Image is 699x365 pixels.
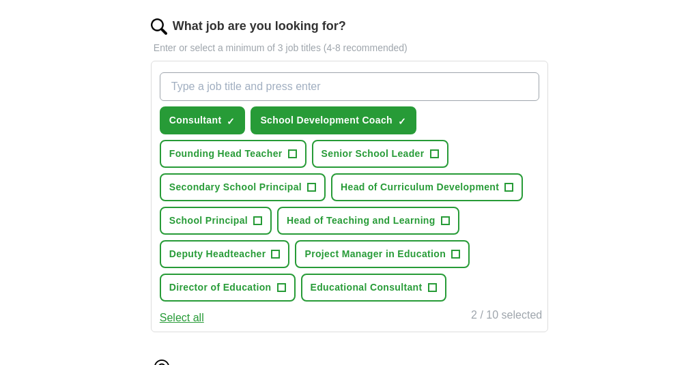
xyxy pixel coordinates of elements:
span: Senior School Leader [322,147,425,161]
button: Select all [160,310,204,326]
span: Deputy Headteacher [169,247,266,261]
span: Head of Teaching and Learning [287,214,436,228]
label: What job are you looking for? [173,17,346,35]
span: Educational Consultant [311,280,423,295]
button: Deputy Headteacher [160,240,290,268]
button: Consultant✓ [160,106,246,134]
span: Project Manager in Education [304,247,446,261]
button: Head of Curriculum Development [331,173,523,201]
span: Founding Head Teacher [169,147,283,161]
span: Head of Curriculum Development [341,180,499,194]
button: School Principal [160,207,272,235]
span: Director of Education [169,280,272,295]
button: School Development Coach✓ [251,106,416,134]
img: search.png [151,18,167,35]
span: Consultant [169,113,222,128]
button: Founding Head Teacher [160,140,306,168]
span: School Development Coach [260,113,393,128]
button: Project Manager in Education [295,240,470,268]
span: School Principal [169,214,248,228]
p: Enter or select a minimum of 3 job titles (4-8 recommended) [151,41,548,55]
button: Educational Consultant [301,274,446,302]
input: Type a job title and press enter [160,72,539,101]
button: Secondary School Principal [160,173,326,201]
span: ✓ [227,116,235,127]
span: ✓ [398,116,406,127]
button: Head of Teaching and Learning [277,207,459,235]
button: Senior School Leader [312,140,448,168]
span: Secondary School Principal [169,180,302,194]
div: 2 / 10 selected [471,307,542,326]
button: Director of Education [160,274,296,302]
